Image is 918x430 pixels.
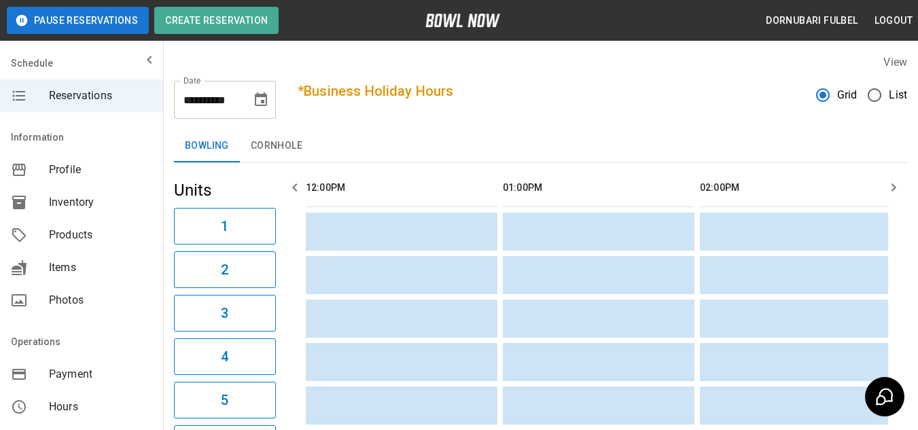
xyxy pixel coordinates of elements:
[174,130,240,162] button: Bowling
[306,168,497,207] th: 12:00PM
[221,389,228,411] h6: 5
[174,251,276,288] button: 2
[221,346,228,368] h6: 4
[49,162,152,178] span: Profile
[221,215,228,237] h6: 1
[49,292,152,308] span: Photos
[49,259,152,276] span: Items
[174,130,907,162] div: inventory tabs
[503,168,694,207] th: 01:00PM
[298,80,453,102] h6: * Business Holiday Hours
[221,302,228,324] h6: 3
[760,8,863,33] button: Dornubari Fulbel
[883,56,907,69] label: View
[247,86,275,113] button: Choose date, selected date is Aug 27, 2025
[869,8,918,33] button: Logout
[174,338,276,375] button: 4
[837,87,858,103] span: Grid
[174,295,276,332] button: 3
[49,227,152,243] span: Products
[174,208,276,245] button: 1
[174,382,276,418] button: 5
[49,399,152,415] span: Hours
[700,168,891,207] th: 02:00PM
[49,194,152,211] span: Inventory
[49,88,152,104] span: Reservations
[7,7,149,34] button: Pause Reservations
[174,179,276,201] h5: Units
[240,130,313,162] button: Cornhole
[889,87,907,103] span: List
[49,366,152,382] span: Payment
[154,7,279,34] button: Create Reservation
[221,259,228,281] h6: 2
[425,14,500,27] img: logo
